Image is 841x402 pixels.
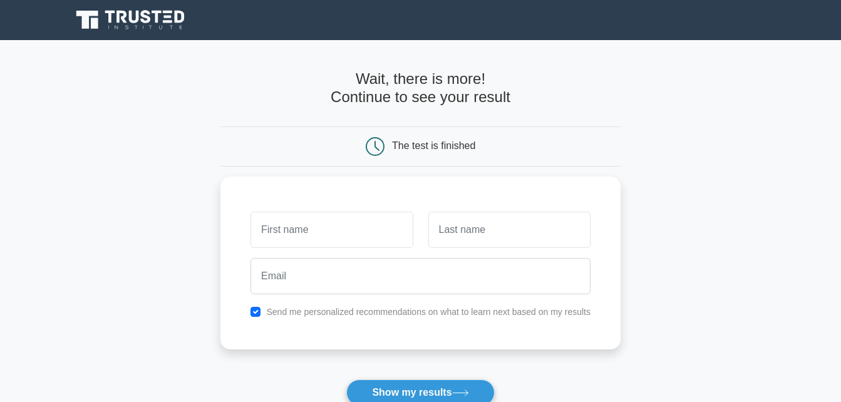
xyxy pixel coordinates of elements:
label: Send me personalized recommendations on what to learn next based on my results [266,307,591,317]
h4: Wait, there is more! Continue to see your result [220,70,621,106]
input: First name [250,212,413,248]
div: The test is finished [392,140,475,151]
input: Last name [428,212,591,248]
input: Email [250,258,591,294]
